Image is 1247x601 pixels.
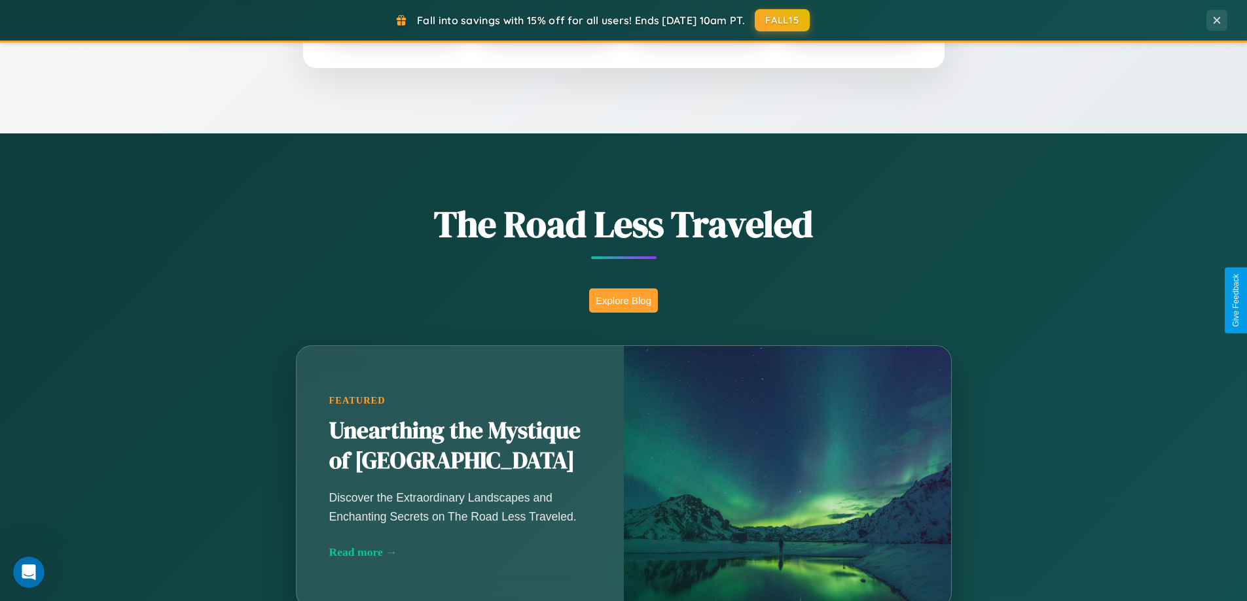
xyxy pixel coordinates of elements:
span: Fall into savings with 15% off for all users! Ends [DATE] 10am PT. [417,14,745,27]
p: Discover the Extraordinary Landscapes and Enchanting Secrets on The Road Less Traveled. [329,489,591,525]
div: Read more → [329,545,591,559]
div: Featured [329,395,591,406]
button: Explore Blog [589,288,658,313]
h2: Unearthing the Mystique of [GEOGRAPHIC_DATA] [329,416,591,476]
button: FALL15 [755,9,810,31]
iframe: Intercom live chat [13,557,45,588]
div: Give Feedback [1231,274,1240,327]
h1: The Road Less Traveled [231,199,1017,249]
